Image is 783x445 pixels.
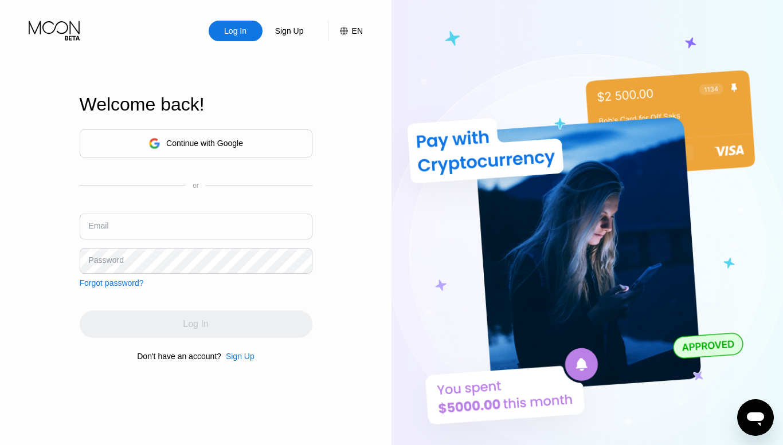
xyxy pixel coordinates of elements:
div: Don't have an account? [137,352,221,361]
iframe: Button to launch messaging window [737,399,774,436]
div: Sign Up [274,25,305,37]
div: Forgot password? [80,278,144,288]
div: Sign Up [221,352,255,361]
div: Sign Up [226,352,255,361]
div: Email [89,221,109,230]
div: Welcome back! [80,94,312,115]
div: Password [89,255,124,265]
div: Log In [209,21,263,41]
div: Sign Up [263,21,316,41]
div: Continue with Google [80,129,312,157]
div: EN [352,26,363,36]
div: or [193,182,199,190]
div: EN [328,21,363,41]
div: Log In [223,25,248,37]
div: Continue with Google [166,139,243,148]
